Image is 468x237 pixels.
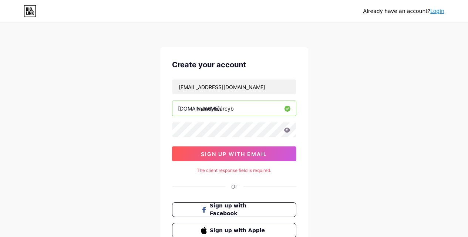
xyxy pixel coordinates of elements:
div: Or [231,183,237,190]
div: [DOMAIN_NAME]/ [178,105,222,112]
span: Sign up with Apple [210,227,267,234]
a: Login [430,8,444,14]
button: sign up with email [172,146,296,161]
span: Sign up with Facebook [210,202,267,217]
div: Already have an account? [363,7,444,15]
input: Email [172,79,296,94]
span: sign up with email [201,151,267,157]
div: The client response field is required. [172,167,296,174]
input: username [172,101,296,116]
div: Create your account [172,59,296,70]
button: Sign up with Facebook [172,202,296,217]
